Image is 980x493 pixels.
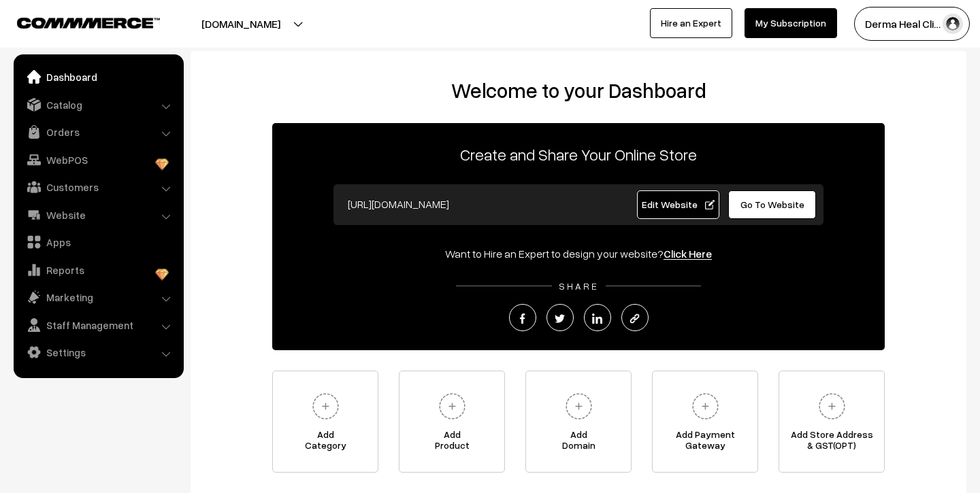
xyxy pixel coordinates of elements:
a: Dashboard [17,65,179,89]
span: Add Domain [526,429,631,456]
span: Edit Website [642,199,715,210]
img: COMMMERCE [17,18,160,28]
button: Derma Heal Cli… [854,7,970,41]
img: plus.svg [307,388,344,425]
span: Go To Website [740,199,804,210]
a: Settings [17,340,179,364]
button: [DOMAIN_NAME] [154,7,328,41]
a: Marketing [17,285,179,309]
span: Add Payment Gateway [653,429,757,456]
a: Go To Website [728,190,816,219]
a: Add Store Address& GST(OPT) [779,371,885,473]
a: Edit Website [637,190,720,219]
a: Hire an Expert [650,8,732,38]
img: plus.svg [687,388,724,425]
h2: Welcome to your Dashboard [204,78,953,103]
span: SHARE [552,280,606,292]
img: plus.svg [434,388,471,425]
a: Reports [17,258,179,282]
a: Click Here [664,247,712,260]
span: Add Category [273,429,378,456]
img: plus.svg [813,388,851,425]
div: Want to Hire an Expert to design your website? [272,245,885,262]
a: AddCategory [272,371,378,473]
a: Staff Management [17,313,179,337]
p: Create and Share Your Online Store [272,142,885,167]
a: Website [17,203,179,227]
span: Add Store Address & GST(OPT) [779,429,884,456]
a: WebPOS [17,148,179,172]
img: plus.svg [560,388,598,425]
a: Orders [17,120,179,144]
a: AddDomain [525,371,632,473]
a: Add PaymentGateway [652,371,758,473]
span: Add Product [399,429,504,456]
img: user [943,14,963,34]
a: Catalog [17,92,179,117]
a: My Subscription [745,8,837,38]
a: Apps [17,230,179,254]
a: COMMMERCE [17,14,136,30]
a: Customers [17,175,179,199]
a: AddProduct [399,371,505,473]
